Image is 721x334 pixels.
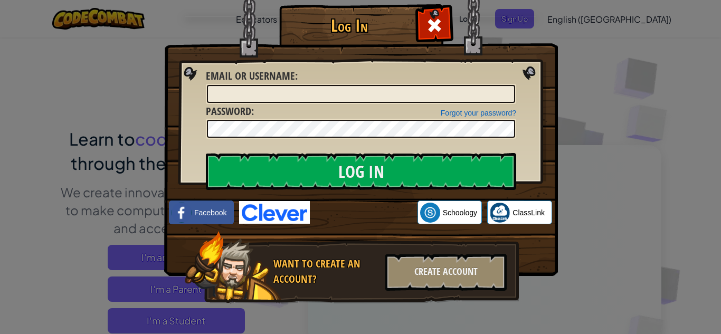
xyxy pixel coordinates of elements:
[206,104,251,118] span: Password
[273,256,379,287] div: Want to create an account?
[239,201,310,224] img: clever-logo-blue.png
[206,69,298,84] label: :
[172,203,192,223] img: facebook_small.png
[206,69,295,83] span: Email or Username
[490,203,510,223] img: classlink-logo-small.png
[310,201,418,224] iframe: Sign in with Google Button
[206,153,516,190] input: Log In
[194,207,226,218] span: Facebook
[282,16,416,35] h1: Log In
[441,109,516,117] a: Forgot your password?
[385,254,507,291] div: Create Account
[443,207,477,218] span: Schoology
[513,207,545,218] span: ClassLink
[420,203,440,223] img: schoology.png
[206,104,254,119] label: :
